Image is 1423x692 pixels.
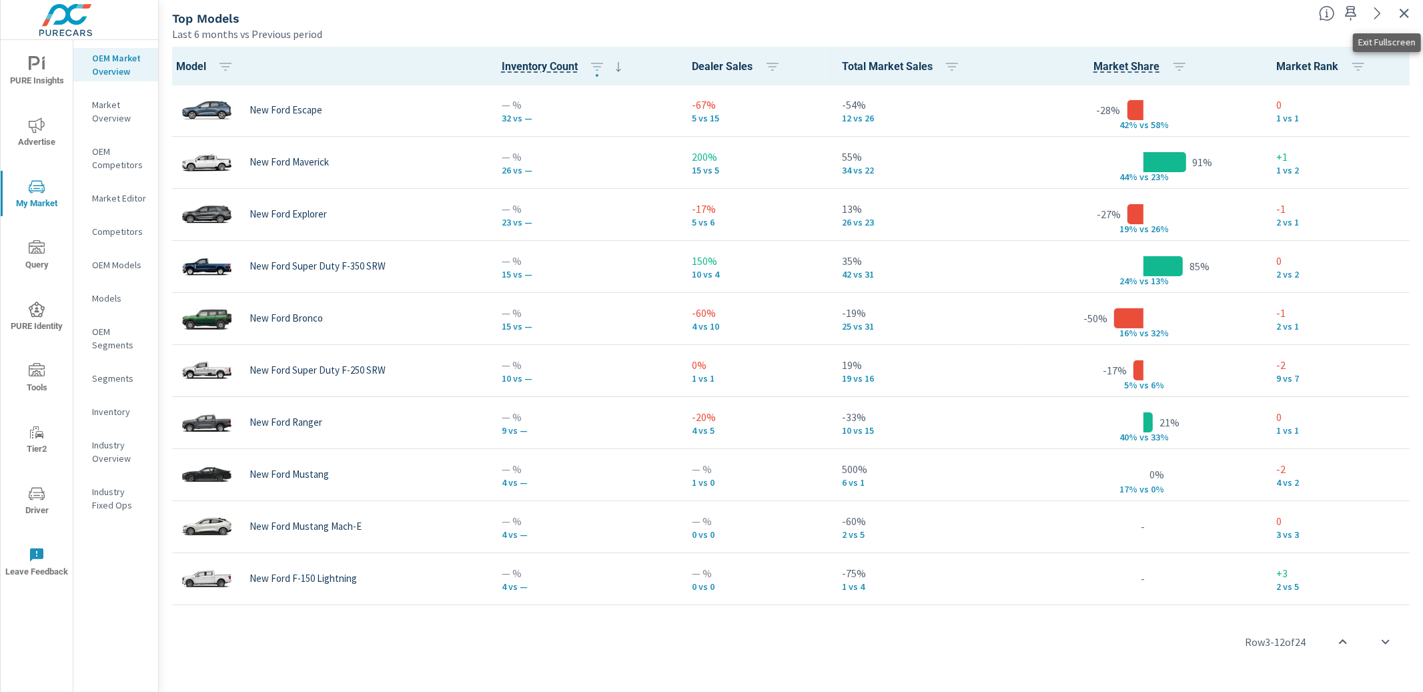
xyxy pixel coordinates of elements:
[1277,425,1407,436] p: 1 vs 1
[1145,276,1177,288] p: s 13%
[5,56,69,89] span: PURE Insights
[692,425,821,436] p: 4 vs 5
[250,468,329,480] p: New Ford Mustang
[842,461,1009,477] p: 500%
[1277,373,1407,384] p: 9 vs 7
[180,402,233,442] img: glamour
[502,305,671,321] p: — %
[692,581,821,592] p: 0 vs 0
[842,513,1009,529] p: -60%
[92,485,147,512] p: Industry Fixed Ops
[250,156,329,168] p: New Ford Maverick
[250,208,327,220] p: New Ford Explorer
[692,409,821,425] p: -20%
[842,269,1009,280] p: 42 vs 31
[172,11,240,25] h5: Top Models
[180,559,233,599] img: glamour
[692,269,821,280] p: 10 vs 4
[842,357,1009,373] p: 19%
[1327,626,1359,658] button: scroll to top
[180,350,233,390] img: glamour
[1110,328,1145,340] p: 16% v
[1145,432,1177,444] p: s 33%
[1277,165,1407,176] p: 1 vs 2
[842,113,1009,123] p: 12 vs 26
[1145,224,1177,236] p: s 26%
[1097,206,1121,222] p: -27%
[842,565,1009,581] p: -75%
[842,373,1009,384] p: 19 vs 16
[502,461,671,477] p: — %
[92,145,147,171] p: OEM Competitors
[5,117,69,150] span: Advertise
[5,424,69,457] span: Tier2
[1145,328,1177,340] p: s 32%
[1145,380,1177,392] p: s 6%
[1,40,73,593] div: nav menu
[692,565,821,581] p: — %
[1277,201,1407,217] p: -1
[1110,380,1145,392] p: 5% v
[502,149,671,165] p: — %
[502,201,671,217] p: — %
[1193,154,1213,170] p: 91%
[842,409,1009,425] p: -33%
[1141,571,1145,587] p: -
[73,368,158,388] div: Segments
[180,142,233,182] img: glamour
[73,322,158,355] div: OEM Segments
[842,581,1009,592] p: 1 vs 4
[92,98,147,125] p: Market Overview
[692,165,821,176] p: 15 vs 5
[73,188,158,208] div: Market Editor
[842,59,965,75] span: Total Market Sales
[842,149,1009,165] p: 55%
[1277,357,1407,373] p: -2
[502,165,671,176] p: 26 vs —
[842,97,1009,113] p: -54%
[1110,119,1145,131] p: 42% v
[1277,59,1372,75] span: Market Rank
[692,477,821,488] p: 1 vs 0
[1277,565,1407,581] p: +3
[1277,461,1407,477] p: -2
[5,486,69,518] span: Driver
[1370,626,1402,658] button: scroll to bottom
[92,325,147,352] p: OEM Segments
[692,321,821,332] p: 4 vs 10
[1145,119,1177,131] p: s 58%
[1145,171,1177,184] p: s 23%
[842,529,1009,540] p: 2 vs 5
[5,179,69,212] span: My Market
[692,357,821,373] p: 0%
[1145,484,1177,496] p: s 0%
[842,477,1009,488] p: 6 vs 1
[250,573,357,585] p: New Ford F-150 Lightning
[250,260,386,272] p: New Ford Super Duty F-350 SRW
[842,165,1009,176] p: 34 vs 22
[692,373,821,384] p: 1 vs 1
[1245,634,1306,650] p: Row 3 - 12 of 24
[92,438,147,465] p: Industry Overview
[842,425,1009,436] p: 10 vs 15
[92,372,147,385] p: Segments
[1277,321,1407,332] p: 2 vs 1
[1277,149,1407,165] p: +1
[1159,414,1179,430] p: 21%
[250,364,386,376] p: New Ford Super Duty F-250 SRW
[842,253,1009,269] p: 35%
[692,529,821,540] p: 0 vs 0
[692,217,821,228] p: 5 vs 6
[92,292,147,305] p: Models
[502,529,671,540] p: 4 vs —
[1277,305,1407,321] p: -1
[502,217,671,228] p: 23 vs —
[5,302,69,334] span: PURE Identity
[1141,518,1145,535] p: -
[502,409,671,425] p: — %
[1110,276,1145,288] p: 24% v
[692,201,821,217] p: -17%
[180,194,233,234] img: glamour
[92,192,147,205] p: Market Editor
[180,506,233,547] img: glamour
